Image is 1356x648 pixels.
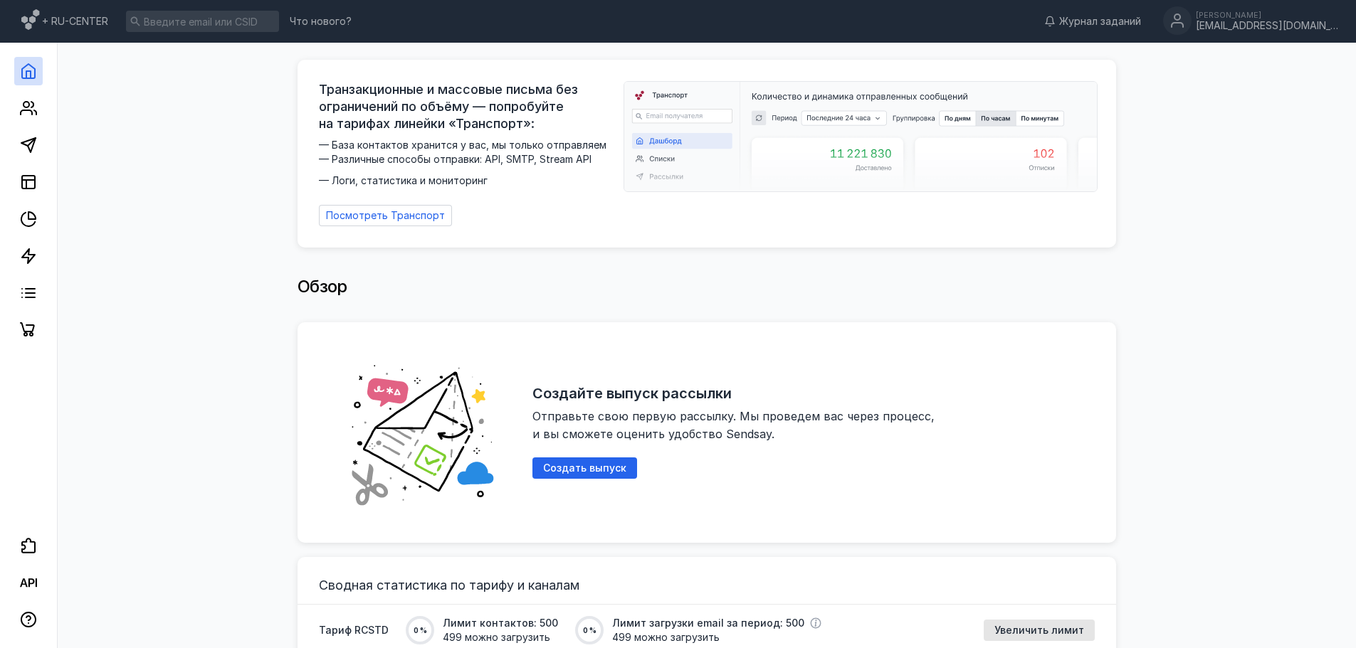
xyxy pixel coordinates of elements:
[319,205,452,226] a: Посмотреть Транспорт
[532,457,637,479] button: Создать выпуск
[984,620,1095,641] button: Увеличить лимит
[543,462,626,474] span: Создать выпуск
[1059,14,1141,28] span: Журнал заданий
[126,11,279,32] input: Введите email или CSID
[532,385,732,402] h2: Создайте выпуск рассылки
[42,14,108,28] span: + RU-CENTER
[624,82,1097,191] img: dashboard-transport-banner
[290,16,352,26] span: Что нового?
[319,81,615,132] span: Транзакционные и массовые письма без ограничений по объёму — попробуйте на тарифах линейки «Транс...
[319,578,1095,593] h3: Сводная статистика по тарифу и каналам
[532,409,938,441] span: Отправьте свою первую рассылку. Мы проведем вас через процесс, и вы сможете оценить удобство Send...
[612,630,821,644] span: 499 можно загрузить
[333,344,511,521] img: abd19fe006828e56528c6cd305e49c57.png
[443,616,558,630] span: Лимит контактов: 500
[283,16,359,26] a: Что нового?
[1196,11,1338,19] div: [PERSON_NAME]
[298,276,347,297] span: Обзор
[21,7,108,36] a: + RU-CENTER
[1037,14,1148,28] a: Журнал заданий
[443,630,558,644] span: 499 можно загрузить
[319,623,389,637] span: Тариф RCSTD
[319,138,615,188] span: — База контактов хранится у вас, мы только отправляем — Различные способы отправки: API, SMTP, St...
[1196,20,1338,32] div: [EMAIL_ADDRESS][DOMAIN_NAME]
[326,210,445,222] span: Посмотреть Транспорт
[994,625,1084,637] span: Увеличить лимит
[612,616,804,630] span: Лимит загрузки email за период: 500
